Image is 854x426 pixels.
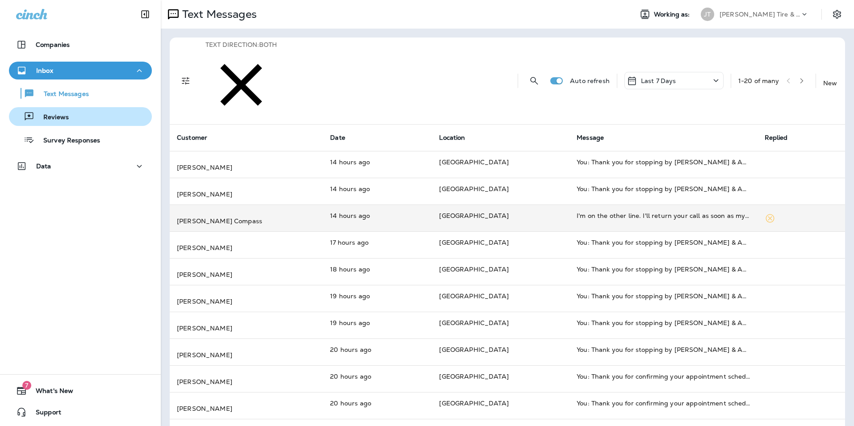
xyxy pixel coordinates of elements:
[34,113,69,122] p: Reviews
[9,382,152,400] button: 7What's New
[205,41,277,121] div: Text Direction:Both
[330,158,425,167] p: Sep 22, 2025 04:58 PM
[177,72,195,90] button: Filters
[177,377,316,386] p: [PERSON_NAME]
[654,11,692,18] span: Working as:
[22,381,31,390] span: 7
[133,5,158,23] button: Collapse Sidebar
[823,79,837,87] p: New
[577,158,750,167] div: You: Thank you for stopping by Jensen Tire & Auto - West Dodge Road. Please take 30 seconds to le...
[36,67,53,74] p: Inbox
[330,399,425,408] p: Sep 22, 2025 10:32 AM
[439,292,508,300] span: [GEOGRAPHIC_DATA]
[177,217,316,226] p: [PERSON_NAME] Compass
[27,409,61,419] span: Support
[577,265,750,274] div: You: Thank you for stopping by Jensen Tire & Auto - West Dodge Road. Please take 30 seconds to le...
[9,130,152,149] button: Survey Responses
[177,270,316,279] p: [PERSON_NAME]
[36,41,70,48] p: Companies
[439,185,508,193] span: [GEOGRAPHIC_DATA]
[35,90,89,99] p: Text Messages
[9,36,152,54] button: Companies
[330,184,425,193] p: Sep 22, 2025 04:58 PM
[330,318,425,327] p: Sep 22, 2025 11:58 AM
[9,84,152,103] button: Text Messages
[34,137,100,145] p: Survey Responses
[577,345,750,354] div: You: Thank you for stopping by Jensen Tire & Auto - West Dodge Road. Please take 30 seconds to le...
[439,265,508,273] span: [GEOGRAPHIC_DATA]
[205,41,277,49] span: Text Direction : Both
[177,163,316,172] p: [PERSON_NAME]
[177,404,316,413] p: [PERSON_NAME]
[330,345,425,354] p: Sep 22, 2025 10:58 AM
[27,387,73,398] span: What's New
[701,8,714,21] div: JT
[577,399,750,408] div: You: Thank you for confirming your appointment scheduled for 09/22/2025 3:00 PM with West Dodge R...
[765,134,788,142] span: Replied
[577,372,750,381] div: You: Thank you for confirming your appointment scheduled for 09/23/2025 11:00 AM with West Dodge ...
[829,6,845,22] button: Settings
[738,77,779,84] div: 1 - 20 of many
[439,238,508,246] span: [GEOGRAPHIC_DATA]
[330,372,425,381] p: Sep 22, 2025 10:49 AM
[330,238,425,247] p: Sep 22, 2025 01:58 PM
[177,351,316,359] p: [PERSON_NAME]
[330,265,425,274] p: Sep 22, 2025 12:58 PM
[439,134,465,142] span: Location
[439,158,508,166] span: [GEOGRAPHIC_DATA]
[577,292,750,301] div: You: Thank you for stopping by Jensen Tire & Auto - West Dodge Road. Please take 30 seconds to le...
[577,134,604,142] span: Message
[330,134,345,142] span: Date
[525,72,543,90] button: Search Messages
[439,346,508,354] span: [GEOGRAPHIC_DATA]
[330,292,425,301] p: Sep 22, 2025 11:58 AM
[177,243,316,252] p: [PERSON_NAME]
[577,211,750,220] div: I'm on the other line. I'll return your call as soon as my schedule permits
[641,77,676,84] p: Last 7 Days
[177,190,316,199] p: [PERSON_NAME]
[177,297,316,306] p: [PERSON_NAME]
[9,107,152,126] button: Reviews
[720,11,800,18] p: [PERSON_NAME] Tire & Auto
[177,134,207,142] span: Customer
[439,212,508,220] span: [GEOGRAPHIC_DATA]
[577,184,750,193] div: You: Thank you for stopping by Jensen Tire & Auto - West Dodge Road. Please take 30 seconds to le...
[577,318,750,327] div: You: Thank you for stopping by Jensen Tire & Auto - West Dodge Road. Please take 30 seconds to le...
[439,372,508,380] span: [GEOGRAPHIC_DATA]
[330,211,425,220] p: Sep 22, 2025 04:52 PM
[570,77,610,84] p: Auto refresh
[9,157,152,175] button: Data
[439,399,508,407] span: [GEOGRAPHIC_DATA]
[9,62,152,79] button: Inbox
[439,319,508,327] span: [GEOGRAPHIC_DATA]
[36,163,51,170] p: Data
[177,324,316,333] p: [PERSON_NAME]
[9,403,152,421] button: Support
[179,8,257,21] p: Text Messages
[577,238,750,247] div: You: Thank you for stopping by Jensen Tire & Auto - West Dodge Road. Please take 30 seconds to le...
